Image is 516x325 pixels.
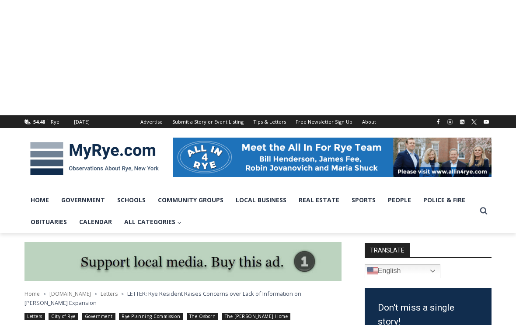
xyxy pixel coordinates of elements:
nav: Secondary Navigation [136,115,381,128]
a: Calendar [73,211,118,233]
a: Submit a Story or Event Listing [167,115,248,128]
img: MyRye.com [24,136,164,181]
a: Home [24,290,40,297]
span: F [46,117,49,122]
img: All in for Rye [173,138,492,177]
a: Linkedin [457,117,467,127]
a: The [PERSON_NAME] Home [222,313,291,320]
a: Home [24,189,55,211]
span: > [121,291,124,297]
a: Letters [24,313,45,320]
span: > [94,291,97,297]
a: YouTube [481,117,492,127]
strong: TRANSLATE [365,243,410,257]
a: Government [82,313,115,320]
a: Sports [345,189,382,211]
a: Government [55,189,111,211]
span: LETTER: Rye Resident Raises Concerns over Lack of Information on [PERSON_NAME] Expansion [24,290,301,306]
a: City of Rye [49,313,78,320]
nav: Breadcrumbs [24,289,342,307]
a: People [382,189,417,211]
a: Police & Fire [417,189,471,211]
a: Facebook [433,117,443,127]
a: Community Groups [152,189,230,211]
a: Tips & Letters [248,115,291,128]
a: Schools [111,189,152,211]
a: The Osborn [187,313,218,320]
img: en [367,266,378,277]
a: Real Estate [293,189,345,211]
a: Obituaries [24,211,73,233]
a: Instagram [445,117,455,127]
div: Rye [51,118,59,126]
nav: Primary Navigation [24,189,476,233]
img: support local media, buy this ad [24,242,342,281]
a: All Categories [118,211,188,233]
a: X [469,117,479,127]
button: View Search Form [476,203,492,219]
span: > [43,291,46,297]
a: Rye Planning Commission [119,313,183,320]
a: Advertise [136,115,167,128]
a: Local Business [230,189,293,211]
a: About [357,115,381,128]
span: 54.48 [33,118,45,125]
a: [DOMAIN_NAME] [49,290,91,297]
div: [DATE] [74,118,90,126]
a: English [365,264,440,278]
a: Letters [101,290,118,297]
span: All Categories [124,217,181,227]
a: Free Newsletter Sign Up [291,115,357,128]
